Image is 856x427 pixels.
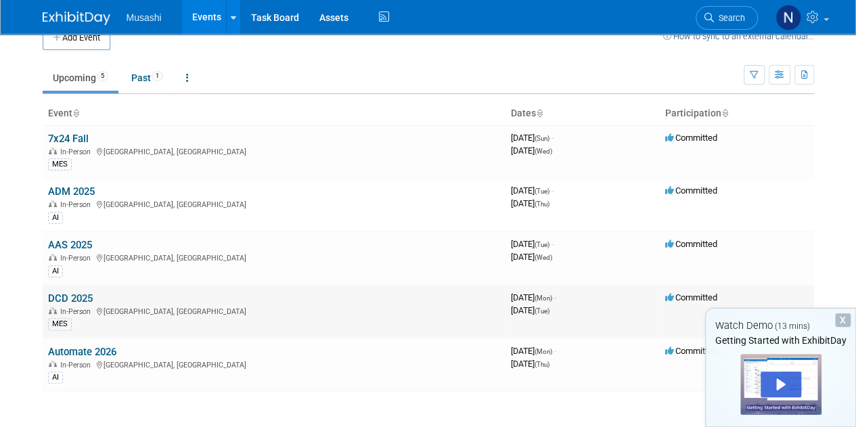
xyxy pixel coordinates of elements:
[554,292,556,302] span: -
[714,13,745,23] span: Search
[554,346,556,356] span: -
[48,359,500,369] div: [GEOGRAPHIC_DATA], [GEOGRAPHIC_DATA]
[536,108,543,118] a: Sort by Start Date
[535,200,549,208] span: (Thu)
[60,307,95,316] span: In-Person
[505,102,660,125] th: Dates
[511,133,554,143] span: [DATE]
[535,307,549,315] span: (Tue)
[60,361,95,369] span: In-Person
[43,12,110,25] img: ExhibitDay
[551,133,554,143] span: -
[535,361,549,368] span: (Thu)
[775,321,810,331] span: (13 mins)
[60,200,95,209] span: In-Person
[49,307,57,314] img: In-Person Event
[665,239,717,249] span: Committed
[706,334,855,347] div: Getting Started with ExhibitDay
[48,292,93,305] a: DCD 2025
[706,319,855,333] div: Watch Demo
[663,31,814,41] a: How to sync to an external calendar...
[535,348,552,355] span: (Mon)
[535,135,549,142] span: (Sun)
[511,239,554,249] span: [DATE]
[48,265,63,277] div: AI
[97,71,108,81] span: 5
[48,145,500,156] div: [GEOGRAPHIC_DATA], [GEOGRAPHIC_DATA]
[660,102,814,125] th: Participation
[49,361,57,367] img: In-Person Event
[665,185,717,196] span: Committed
[535,148,552,155] span: (Wed)
[665,292,717,302] span: Committed
[511,305,549,315] span: [DATE]
[535,254,552,261] span: (Wed)
[48,198,500,209] div: [GEOGRAPHIC_DATA], [GEOGRAPHIC_DATA]
[835,313,851,327] div: Dismiss
[48,239,92,251] a: AAS 2025
[696,6,758,30] a: Search
[43,26,110,50] button: Add Event
[60,148,95,156] span: In-Person
[551,185,554,196] span: -
[60,254,95,263] span: In-Person
[775,5,801,30] img: Naman Buch
[535,294,552,302] span: (Mon)
[511,359,549,369] span: [DATE]
[761,372,801,397] div: Play
[48,318,72,330] div: MES
[535,187,549,195] span: (Tue)
[721,108,728,118] a: Sort by Participation Type
[127,12,162,23] span: Musashi
[551,239,554,249] span: -
[511,198,549,208] span: [DATE]
[48,133,89,145] a: 7x24 Fall
[665,133,717,143] span: Committed
[48,372,63,384] div: AI
[43,102,505,125] th: Event
[72,108,79,118] a: Sort by Event Name
[511,292,556,302] span: [DATE]
[48,305,500,316] div: [GEOGRAPHIC_DATA], [GEOGRAPHIC_DATA]
[511,185,554,196] span: [DATE]
[121,65,173,91] a: Past1
[665,346,717,356] span: Committed
[48,346,116,358] a: Automate 2026
[152,71,163,81] span: 1
[48,252,500,263] div: [GEOGRAPHIC_DATA], [GEOGRAPHIC_DATA]
[535,241,549,248] span: (Tue)
[48,158,72,171] div: MES
[511,346,556,356] span: [DATE]
[48,185,95,198] a: ADM 2025
[49,148,57,154] img: In-Person Event
[49,254,57,261] img: In-Person Event
[511,145,552,156] span: [DATE]
[48,212,63,224] div: AI
[49,200,57,207] img: In-Person Event
[511,252,552,262] span: [DATE]
[43,65,118,91] a: Upcoming5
